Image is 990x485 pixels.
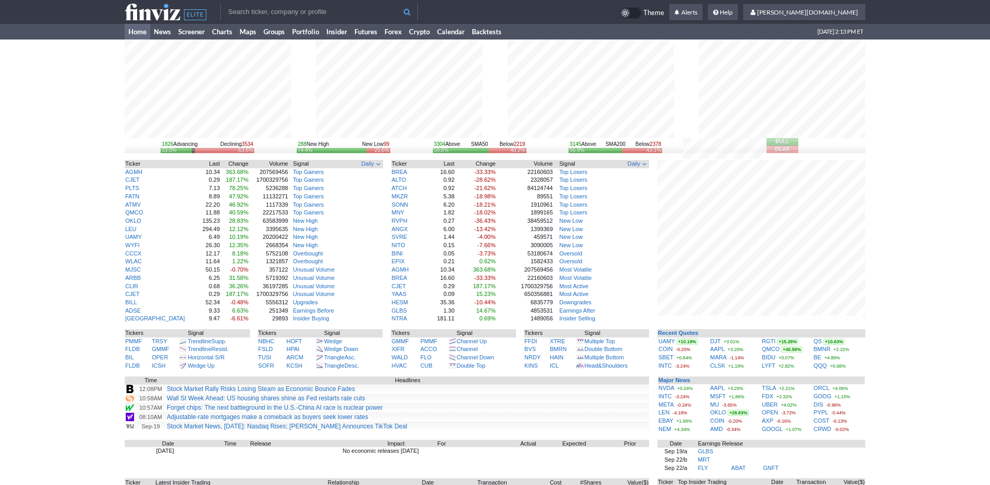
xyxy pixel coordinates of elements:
a: TrendlineResist. [188,346,229,352]
td: 459571 [496,233,553,241]
a: COIN [658,346,673,352]
a: CJET [125,291,140,297]
span: 46.92% [229,201,248,208]
a: ARCM [286,354,303,360]
a: ARBB [125,275,141,281]
a: BMNR [814,346,830,352]
a: Unusual Volume [293,275,335,281]
a: CCCX [125,250,141,257]
div: 74.4% [298,148,312,153]
a: CLIR [125,283,138,289]
a: Stock Market Rally Risks Losing Steam as Economic Bounce Fades [167,385,355,393]
a: INTC [658,362,672,369]
div: Advancing [162,141,197,148]
a: AGMH [392,266,409,273]
a: MARA [710,354,727,360]
td: 3395635 [249,225,288,234]
div: Below [636,141,662,148]
span: -18.21% [474,201,496,208]
a: AGMH [125,169,142,175]
a: FLY [698,465,708,471]
a: [GEOGRAPHIC_DATA] [125,315,185,321]
span: 12.12% [229,226,248,232]
a: NEM [658,426,671,432]
a: Adjustable-rate mortgages make a comeback as buyers seek lower rates [167,413,368,421]
a: GNFT [763,465,778,471]
a: MRT [698,456,710,463]
span: 3304 [434,141,445,147]
div: 56.9% [570,148,584,153]
td: 8.89 [198,193,220,201]
div: 33.0% [162,148,176,153]
input: Search ticker, company or profile [220,4,418,20]
a: Top Gainers [293,177,324,183]
a: XTRE [550,338,565,344]
td: 63583999 [249,217,288,225]
a: TUSI [258,354,271,360]
a: Most Active [559,283,588,289]
button: Signals interval [627,160,649,168]
a: SONN [392,201,408,208]
a: UBER [762,401,778,408]
a: QQQ [814,362,827,369]
a: Crypto [405,24,433,39]
td: 207569456 [249,168,288,177]
a: TriangleDesc. [324,362,359,369]
div: 43.1% [646,148,661,153]
td: 22160603 [496,168,553,177]
a: FLO [420,354,431,360]
th: Volume [496,160,553,168]
td: 0.92 [423,176,455,184]
a: TSLA [762,385,776,391]
span: 47.92% [229,193,248,199]
a: ORCL [814,385,829,391]
a: QS [814,338,822,344]
a: ABAT [731,465,746,471]
a: News [150,24,175,39]
a: Sep 19/a [664,448,687,454]
a: Most Volatile [559,275,591,281]
span: [DATE] 2:13 PM ET [817,24,863,39]
td: 7.13 [198,184,220,193]
td: 1.44 [423,233,455,241]
a: New High [293,242,318,248]
b: Recent Quotes [658,330,698,336]
a: SVRE [392,234,407,240]
a: BINI [392,250,403,257]
a: Stock Market News, [DATE]: Nasdaq Rises; [PERSON_NAME] Announces TikTok Deal [167,423,407,430]
a: COST [814,417,829,424]
a: XIFR [391,346,404,352]
a: DJT [710,338,721,344]
a: Top Losers [559,177,587,183]
a: Home [125,24,150,39]
a: OPEN [762,409,778,415]
a: Earnings Before [293,307,334,314]
td: 11132271 [249,193,288,201]
button: Bull [767,138,798,145]
a: CRWD [814,426,831,432]
a: HESM [392,299,408,305]
div: New Low [362,141,389,148]
a: CJET [392,283,406,289]
a: ALTO [392,177,406,183]
a: RVPH [392,218,407,224]
a: MKZR [392,193,408,199]
a: DIS [814,401,823,408]
td: 22.20 [198,201,220,209]
span: 78.25% [229,185,248,191]
a: GOOG [814,393,831,399]
a: YAAS [392,291,407,297]
a: CJET [125,177,140,183]
td: 22217533 [249,209,288,217]
td: 6.49 [198,233,220,241]
a: UAMY [125,234,142,240]
a: PMMF [125,338,142,344]
a: Double Bottom [585,346,623,352]
a: Wall St Week Ahead: US housing shares shine as Fed restarts rate cuts [167,395,365,402]
div: New High [298,141,329,148]
span: 1826 [162,141,173,147]
a: TrendlineSupp. [188,338,226,344]
a: Double Top [457,362,485,369]
a: NITO [392,242,405,248]
td: 20200422 [249,233,288,241]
